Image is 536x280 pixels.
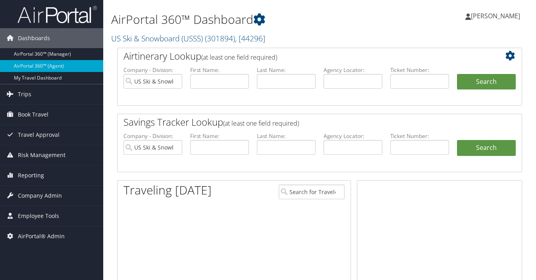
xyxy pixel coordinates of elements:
input: Search for Traveler [279,185,345,199]
label: Ticket Number: [390,66,449,74]
span: ( 301894 ) [205,33,235,44]
label: Last Name: [257,132,316,140]
span: Employee Tools [18,206,59,226]
h1: Traveling [DATE] [123,182,212,198]
input: search accounts [123,140,182,155]
span: (at least one field required) [223,119,299,128]
label: Agency Locator: [324,66,382,74]
label: Company - Division: [123,132,182,140]
label: Last Name: [257,66,316,74]
span: [PERSON_NAME] [471,12,520,20]
button: Search [457,74,516,90]
h1: AirPortal 360™ Dashboard [111,11,389,28]
img: airportal-logo.png [17,5,97,24]
label: Ticket Number: [390,132,449,140]
span: AirPortal® Admin [18,226,65,246]
label: Agency Locator: [324,132,382,140]
span: Reporting [18,165,44,185]
span: Trips [18,84,31,104]
span: Company Admin [18,186,62,206]
label: Company - Division: [123,66,182,74]
a: US Ski & Snowboard (USSS) [111,33,265,44]
span: Book Travel [18,105,48,124]
label: First Name: [190,132,249,140]
span: , [ 44296 ] [235,33,265,44]
a: Search [457,140,516,156]
span: Travel Approval [18,125,60,145]
span: Dashboards [18,28,50,48]
h2: Savings Tracker Lookup [123,115,482,129]
span: (at least one field required) [201,53,277,62]
a: [PERSON_NAME] [465,4,528,28]
span: Risk Management [18,145,66,165]
h2: Airtinerary Lookup [123,49,482,63]
label: First Name: [190,66,249,74]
